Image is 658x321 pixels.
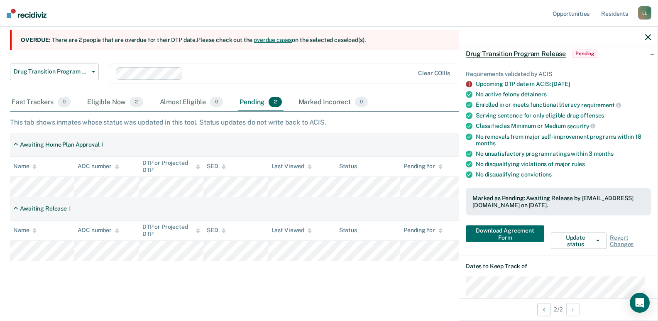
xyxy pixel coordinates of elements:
[101,141,103,148] div: 1
[566,303,580,316] button: Next Opportunity
[551,233,607,249] button: Update status
[10,93,72,112] div: Fast Trackers
[476,101,651,109] div: Enrolled in or meets functional literacy
[580,112,604,119] span: offenses
[238,93,283,112] div: Pending
[572,161,585,167] span: rules
[142,223,200,238] div: DTP or Projected DTP
[472,195,644,209] div: Marked as Pending: Awaiting Release by [EMAIL_ADDRESS][DOMAIN_NAME] on [DATE].
[78,163,119,170] div: ADC number
[339,227,357,234] div: Status
[20,141,99,148] div: Awaiting Home Plan Approval
[476,150,651,157] div: No unsatisfactory program ratings within 3
[130,97,143,108] span: 2
[466,225,544,242] button: Download Agreement Form
[459,40,658,67] div: Drug Transition Program ReleasePending
[20,205,67,212] div: Awaiting Release
[476,112,651,119] div: Serving sentence for only eligible drug
[466,263,651,270] dt: Dates to Keep Track of
[572,49,597,58] span: Pending
[594,150,614,157] span: months
[418,70,450,77] div: Clear COIIIs
[210,97,223,108] span: 0
[630,293,650,313] div: Open Intercom Messenger
[10,118,648,126] div: This tab shows inmates whose status was updated in this tool. Status updates do not write back to...
[466,225,548,242] a: Navigate to form link
[476,140,496,147] span: months
[339,163,357,170] div: Status
[404,227,442,234] div: Pending for
[14,68,88,75] span: Drug Transition Program Release
[13,163,37,170] div: Name
[537,303,550,316] button: Previous Opportunity
[521,171,552,178] span: convictions
[476,123,651,130] div: Classified as Minimum or Medium
[355,97,368,108] span: 0
[476,171,651,178] div: No disqualifying
[86,93,144,112] div: Eligible Now
[466,70,651,77] div: Requirements validated by ACIS
[269,97,281,108] span: 2
[638,6,651,20] div: L L
[13,227,37,234] div: Name
[476,91,651,98] div: No active felony
[272,163,312,170] div: Last Viewed
[459,298,658,320] div: 2 / 2
[272,227,312,234] div: Last Viewed
[476,161,651,168] div: No disqualifying violations of major
[21,37,51,43] strong: Overdue:
[254,37,292,43] a: overdue cases
[466,49,566,58] span: Drug Transition Program Release
[78,227,119,234] div: ADC number
[10,30,504,50] section: There are 2 people that are overdue for their DTP date. Please check out the on the selected case...
[297,93,370,112] div: Marked Incorrect
[581,102,621,108] span: requirement
[476,81,651,88] div: Upcoming DTP date in ACIS: [DATE]
[207,163,226,170] div: SED
[158,93,225,112] div: Almost Eligible
[68,205,71,212] div: 1
[142,159,200,174] div: DTP or Projected DTP
[567,123,596,129] span: security
[58,97,71,108] span: 0
[207,227,226,234] div: SED
[404,163,442,170] div: Pending for
[610,234,651,248] span: Revert Changes
[521,91,547,98] span: detainers
[476,133,651,147] div: No removals from major self-improvement programs within 18
[7,9,46,18] img: Recidiviz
